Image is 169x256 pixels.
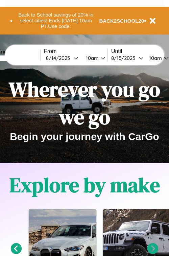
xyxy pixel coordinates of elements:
div: 8 / 14 / 2025 [46,55,73,61]
label: From [44,48,107,54]
h1: Explore by make [9,171,160,199]
button: Back to School savings of 20% in select cities! Ends [DATE] 10am PT.Use code: [13,10,99,31]
div: 10am [82,55,100,61]
div: 10am [146,55,164,61]
button: 8/14/2025 [44,54,80,62]
b: BACK2SCHOOL20 [99,18,144,24]
button: 10am [80,54,107,62]
div: 8 / 15 / 2025 [111,55,139,61]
